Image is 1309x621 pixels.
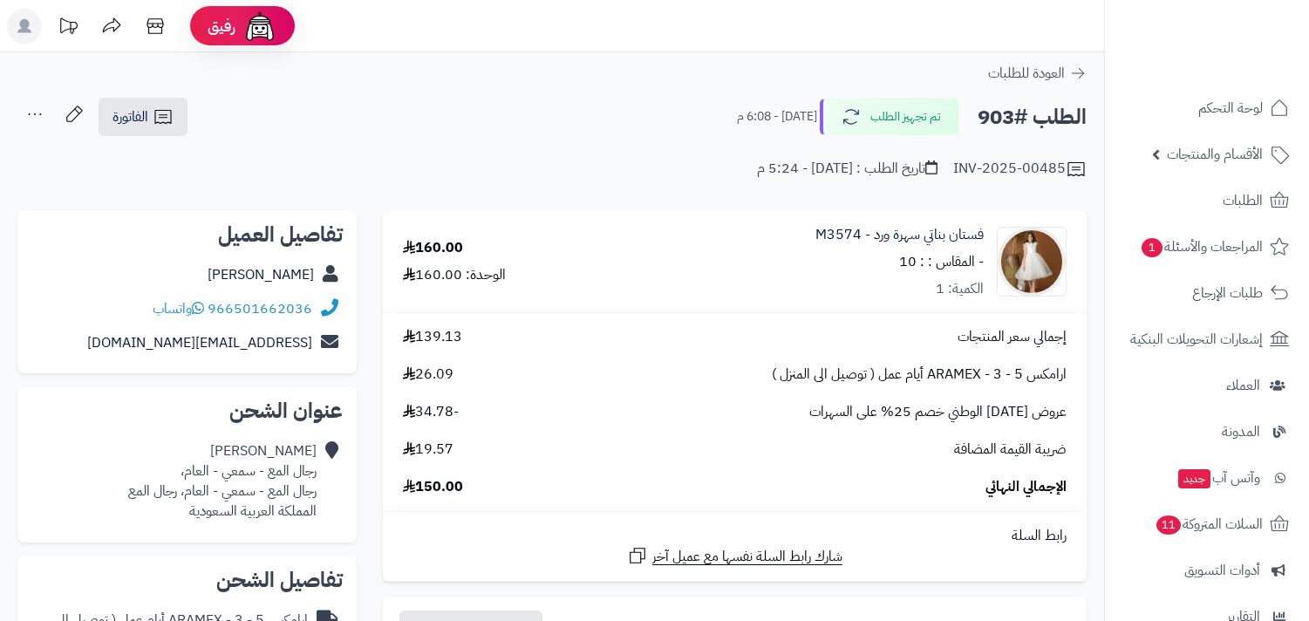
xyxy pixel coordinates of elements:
[815,225,984,245] a: فستان بناتي سهرة ورد - M3574
[403,238,463,258] div: 160.00
[128,441,317,521] div: [PERSON_NAME] رجال المع - سمعي - العام، رجال المع - سمعي - العام، رجال المع المملكة العربية السعودية
[988,63,1065,84] span: العودة للطلبات
[31,570,343,590] h2: تفاصيل الشحن
[1130,327,1263,351] span: إشعارات التحويلات البنكية
[46,9,90,48] a: تحديثات المنصة
[1222,420,1260,444] span: المدونة
[1167,142,1263,167] span: الأقسام والمنتجات
[1115,318,1299,360] a: إشعارات التحويلات البنكية
[208,264,314,285] a: [PERSON_NAME]
[1223,188,1263,213] span: الطلبات
[820,99,959,135] button: تم تجهيز الطلب
[978,99,1087,135] h2: الطلب #903
[998,227,1066,297] img: 1733158881-IMG_2024120217123713-90x90.jpg
[953,159,1087,180] div: INV-2025-00485
[31,224,343,245] h2: تفاصيل العميل
[1226,373,1260,398] span: العملاء
[1115,457,1299,499] a: وآتس آبجديد
[208,298,312,319] a: 966501662036
[1178,469,1210,488] span: جديد
[87,332,312,353] a: [EMAIL_ADDRESS][DOMAIN_NAME]
[1184,558,1260,583] span: أدوات التسويق
[1115,180,1299,222] a: الطلبات
[772,365,1067,385] span: ارامكس ARAMEX - 3 - 5 أيام عمل ( توصيل الى المنزل )
[1115,365,1299,406] a: العملاء
[1115,272,1299,314] a: طلبات الإرجاع
[403,477,463,497] span: 150.00
[1115,503,1299,545] a: السلات المتروكة11
[1115,411,1299,453] a: المدونة
[627,545,842,567] a: شارك رابط السلة نفسها مع عميل آخر
[1115,226,1299,268] a: المراجعات والأسئلة1
[1192,281,1263,305] span: طلبات الإرجاع
[208,16,235,37] span: رفيق
[954,440,1067,460] span: ضريبة القيمة المضافة
[1198,96,1263,120] span: لوحة التحكم
[31,400,343,421] h2: عنوان الشحن
[737,108,817,126] small: [DATE] - 6:08 م
[403,440,453,460] span: 19.57
[153,298,204,319] a: واتساب
[1155,512,1263,536] span: السلات المتروكة
[1115,87,1299,129] a: لوحة التحكم
[652,547,842,567] span: شارك رابط السلة نفسها مع عميل آخر
[242,9,277,44] img: ai-face.png
[1142,238,1162,257] span: 1
[390,526,1080,546] div: رابط السلة
[99,98,187,136] a: الفاتورة
[403,265,506,285] div: الوحدة: 160.00
[1176,466,1260,490] span: وآتس آب
[936,279,984,299] div: الكمية: 1
[1115,549,1299,591] a: أدوات التسويق
[985,477,1067,497] span: الإجمالي النهائي
[403,327,462,347] span: 139.13
[1140,235,1263,259] span: المراجعات والأسئلة
[958,327,1067,347] span: إجمالي سعر المنتجات
[809,402,1067,422] span: عروض [DATE] الوطني خصم 25% على السهرات
[1156,515,1181,535] span: 11
[899,251,984,272] small: - المقاس : : 10
[403,365,453,385] span: 26.09
[112,106,148,127] span: الفاتورة
[403,402,459,422] span: -34.78
[757,159,937,179] div: تاريخ الطلب : [DATE] - 5:24 م
[988,63,1087,84] a: العودة للطلبات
